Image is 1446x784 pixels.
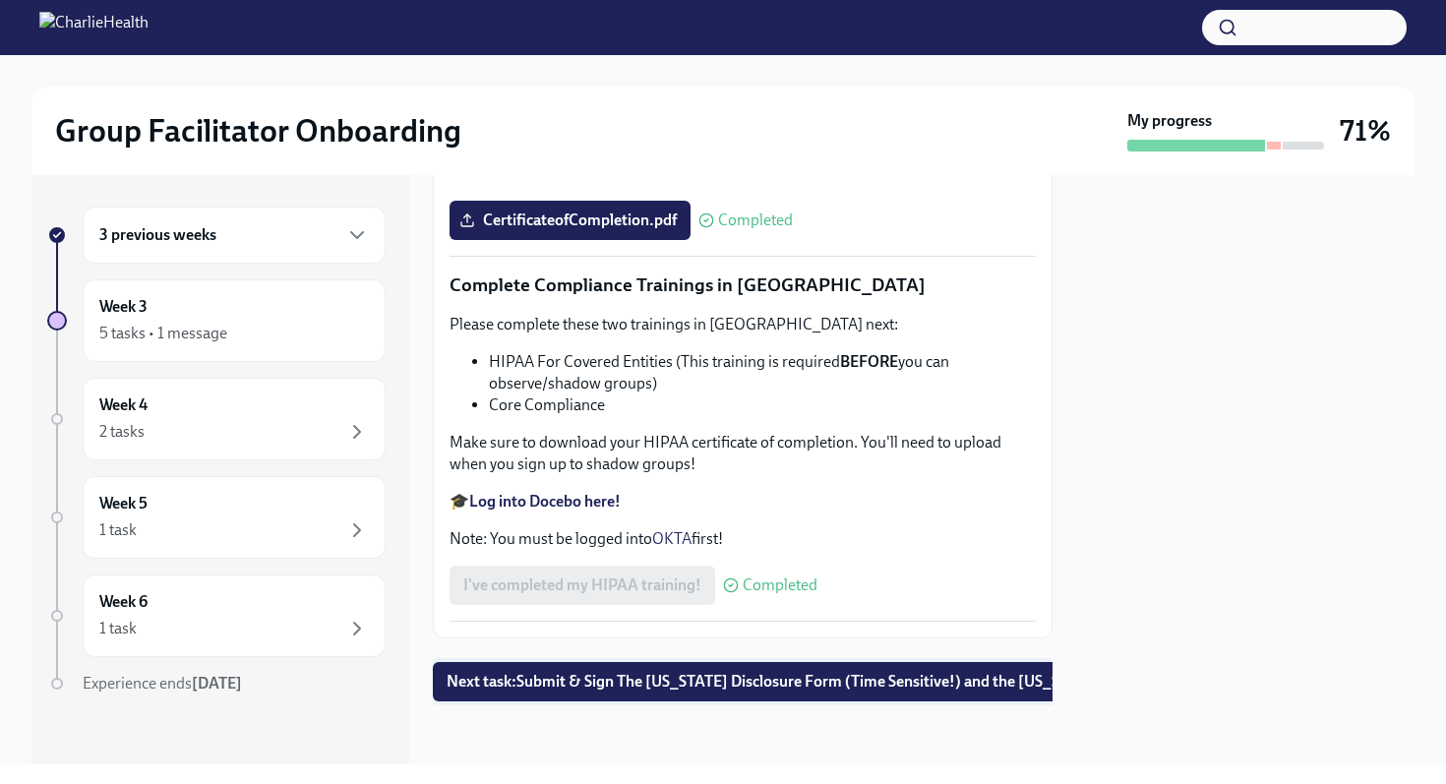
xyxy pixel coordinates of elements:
a: Week 51 task [47,476,386,559]
span: Completed [743,577,817,593]
a: Log into Docebo here! [469,492,621,511]
div: 2 tasks [99,421,145,443]
h6: Week 3 [99,296,148,318]
p: Please complete these two trainings in [GEOGRAPHIC_DATA] next: [450,314,1036,335]
label: CertificateofCompletion.pdf [450,201,691,240]
a: OKTA [652,529,692,548]
strong: My progress [1127,110,1212,132]
div: 1 task [99,519,137,541]
img: CharlieHealth [39,12,149,43]
h6: Week 4 [99,394,148,416]
div: 3 previous weeks [83,207,386,264]
li: Core Compliance [489,394,1036,416]
a: Week 35 tasks • 1 message [47,279,386,362]
strong: BEFORE [840,352,898,371]
h2: Group Facilitator Onboarding [55,111,461,151]
a: Week 42 tasks [47,378,386,460]
h6: Week 6 [99,591,148,613]
h6: 3 previous weeks [99,224,216,246]
h3: 71% [1340,113,1391,149]
button: Next task:Submit & Sign The [US_STATE] Disclosure Form (Time Sensitive!) and the [US_STATE] Backg... [433,662,1244,701]
h6: Week 5 [99,493,148,514]
li: HIPAA For Covered Entities (This training is required you can observe/shadow groups) [489,351,1036,394]
div: 5 tasks • 1 message [99,323,227,344]
span: Completed [718,212,793,228]
span: Next task : Submit & Sign The [US_STATE] Disclosure Form (Time Sensitive!) and the [US_STATE] Bac... [447,672,1231,692]
div: 1 task [99,618,137,639]
p: Note: You must be logged into first! [450,528,1036,550]
span: Experience ends [83,674,242,693]
p: Complete Compliance Trainings in [GEOGRAPHIC_DATA] [450,272,1036,298]
a: Week 61 task [47,574,386,657]
p: Make sure to download your HIPAA certificate of completion. You'll need to upload when you sign u... [450,432,1036,475]
strong: [DATE] [192,674,242,693]
span: CertificateofCompletion.pdf [463,211,677,230]
p: 🎓 [450,491,1036,513]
